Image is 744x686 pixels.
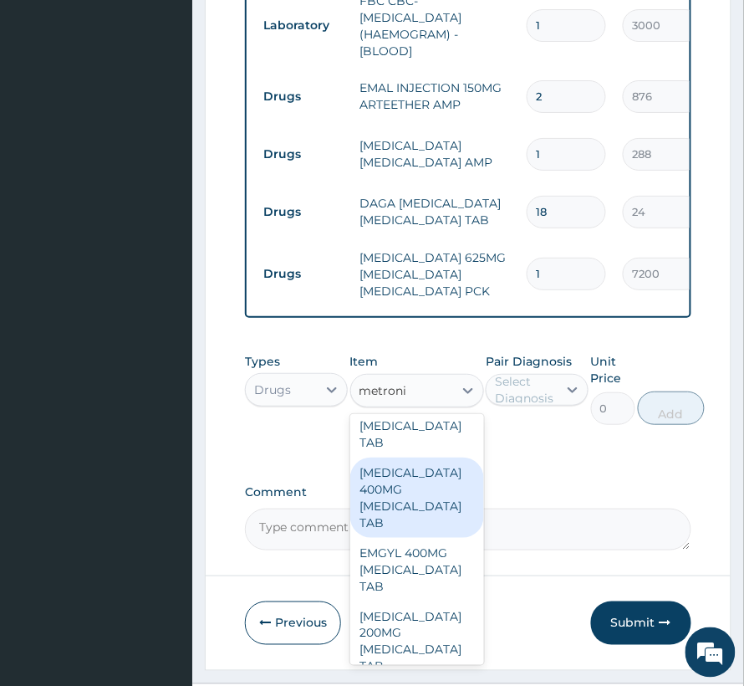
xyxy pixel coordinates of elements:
div: Drugs [254,381,291,398]
div: [MEDICAL_DATA] 400MG [MEDICAL_DATA] TAB [350,458,484,538]
label: Unit Price [591,353,635,387]
td: Drugs [255,259,351,289]
label: Comment [245,485,691,499]
div: EMGYL 400MG [MEDICAL_DATA] TAB [350,538,484,602]
td: [MEDICAL_DATA] 625MG [MEDICAL_DATA] [MEDICAL_DATA] PCK [351,241,518,308]
div: UNIGYL 200MG [MEDICAL_DATA] TAB [350,394,484,458]
span: We're online! [97,211,231,380]
td: Drugs [255,81,351,112]
button: Submit [591,602,691,645]
td: Drugs [255,139,351,170]
img: d_794563401_company_1708531726252_794563401 [31,84,68,125]
div: [MEDICAL_DATA] 200MG [MEDICAL_DATA] TAB [350,602,484,682]
textarea: Type your message and hit 'Enter' [8,457,318,515]
div: Select Diagnosis [495,373,556,407]
div: Minimize live chat window [274,8,314,49]
button: Add [638,392,705,425]
button: Previous [245,602,341,645]
label: Item [350,353,379,370]
td: [MEDICAL_DATA] [MEDICAL_DATA] AMP [351,129,518,179]
td: EMAL INJECTION 150MG ARTEETHER AMP [351,71,518,121]
td: Laboratory [255,10,351,41]
td: Drugs [255,197,351,228]
label: Types [245,355,280,369]
label: Pair Diagnosis [486,353,572,370]
td: DAGA [MEDICAL_DATA] [MEDICAL_DATA] TAB [351,187,518,237]
div: Chat with us now [87,94,281,115]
